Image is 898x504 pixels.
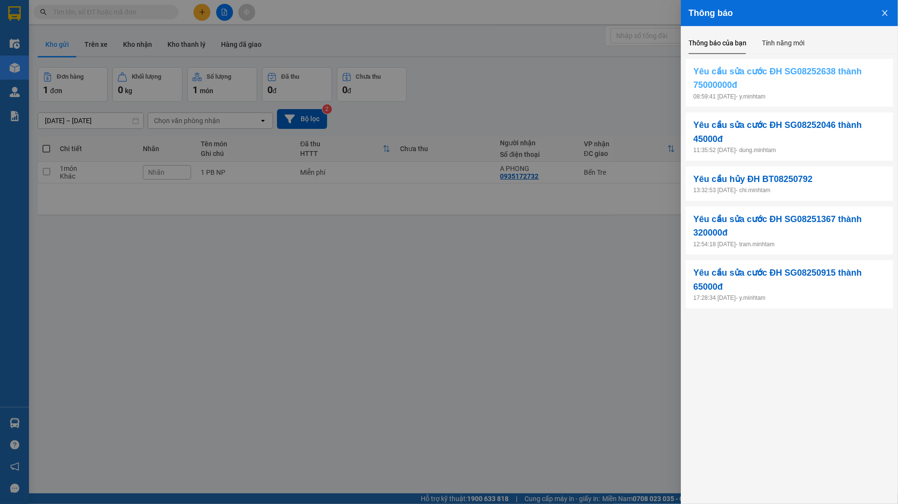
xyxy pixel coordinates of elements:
div: Tính năng mới [762,38,804,48]
p: 11:35:52 [DATE] - dung.minhtam [693,146,885,155]
p: 17:28:34 [DATE] - y.minhtam [693,294,885,303]
div: Thông báo của bạn [689,38,746,48]
p: 12:54:18 [DATE] - tram.minhtam [693,240,885,249]
span: close [881,9,889,17]
span: Yêu cầu sửa cước ĐH SG08251367 thành 320000đ [693,212,885,240]
span: Yêu cầu sửa cước ĐH SG08250915 thành 65000đ [693,266,885,294]
span: Yêu cầu sửa cước ĐH SG08252638 thành 75000000đ [693,65,885,92]
p: 13:32:53 [DATE] - chi.minhtam [693,186,885,195]
span: Yêu cầu sửa cước ĐH SG08252046 thành 45000đ [693,118,885,146]
p: 08:59:41 [DATE] - y.minhtam [693,92,885,101]
span: Yêu cầu hủy ĐH BT08250792 [693,172,813,186]
div: Thông báo [689,8,890,18]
